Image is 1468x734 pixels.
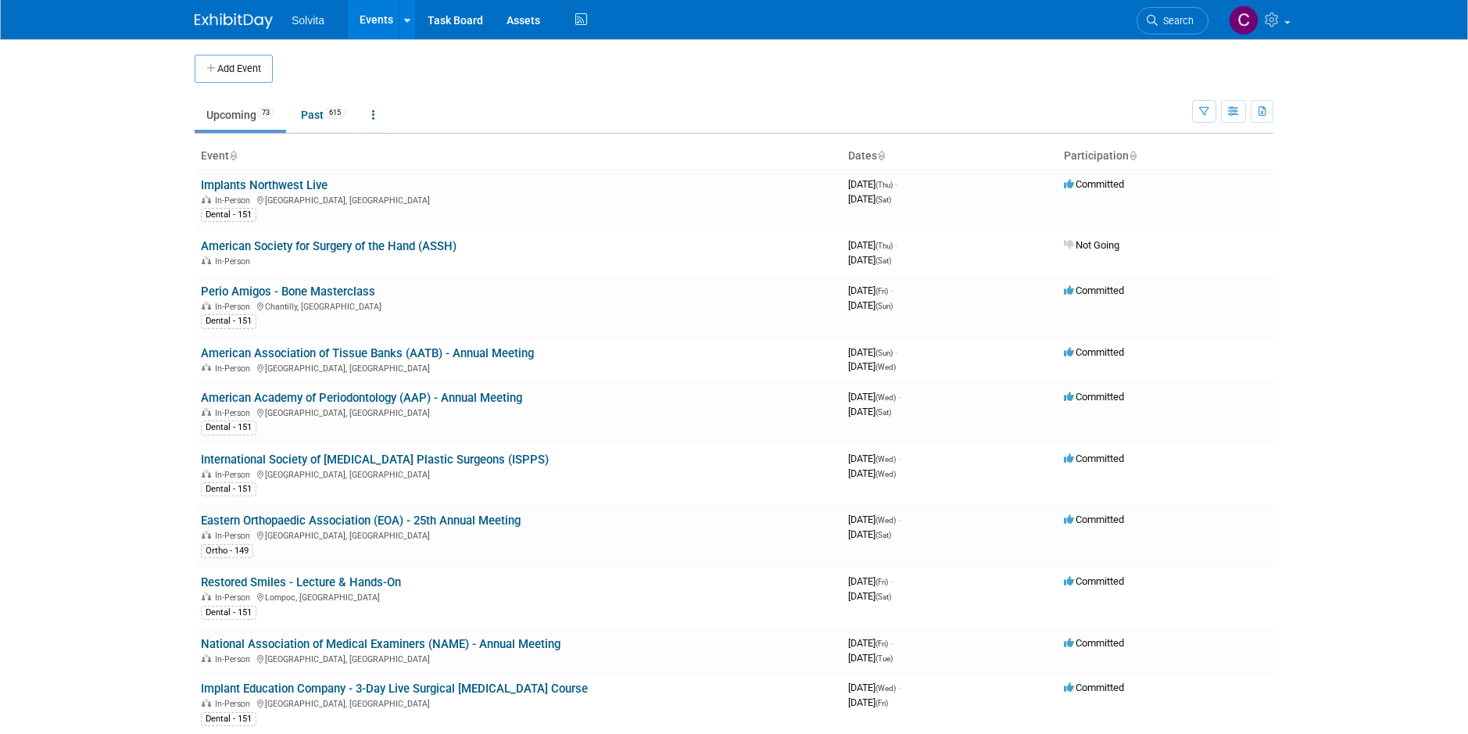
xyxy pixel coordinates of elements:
span: [DATE] [848,590,891,602]
img: In-Person Event [202,470,211,478]
a: Upcoming73 [195,100,286,130]
span: [DATE] [848,299,893,311]
span: (Sat) [875,195,891,204]
div: Dental - 151 [201,314,256,328]
img: In-Person Event [202,593,211,600]
span: - [895,346,897,358]
img: In-Person Event [202,408,211,416]
span: Committed [1064,682,1124,693]
img: In-Person Event [202,654,211,662]
span: Search [1158,15,1194,27]
span: Not Going [1064,239,1119,251]
img: In-Person Event [202,531,211,539]
span: (Fri) [875,639,888,648]
th: Dates [842,143,1058,170]
span: (Wed) [875,470,896,478]
a: Eastern Orthopaedic Association (EOA) - 25th Annual Meeting [201,514,521,528]
span: - [898,391,900,403]
div: Lompoc, [GEOGRAPHIC_DATA] [201,590,836,603]
span: Committed [1064,391,1124,403]
img: In-Person Event [202,363,211,371]
span: In-Person [215,408,255,418]
span: [DATE] [848,453,900,464]
div: [GEOGRAPHIC_DATA], [GEOGRAPHIC_DATA] [201,528,836,541]
span: (Sun) [875,349,893,357]
span: (Wed) [875,516,896,525]
th: Participation [1058,143,1273,170]
span: (Fri) [875,699,888,707]
span: Committed [1064,285,1124,296]
span: Committed [1064,178,1124,190]
div: Chantilly, [GEOGRAPHIC_DATA] [201,299,836,312]
span: In-Person [215,256,255,267]
span: (Thu) [875,181,893,189]
a: Implant Education Company - 3-Day Live Surgical [MEDICAL_DATA] Course [201,682,588,696]
span: [DATE] [848,575,893,587]
span: In-Person [215,470,255,480]
span: [DATE] [848,467,896,479]
span: [DATE] [848,528,891,540]
span: (Thu) [875,242,893,250]
a: Restored Smiles - Lecture & Hands-On [201,575,401,589]
span: - [898,453,900,464]
a: Past615 [289,100,357,130]
span: (Wed) [875,393,896,402]
a: Implants Northwest Live [201,178,328,192]
button: Add Event [195,55,273,83]
span: Committed [1064,637,1124,649]
img: In-Person Event [202,302,211,310]
span: [DATE] [848,285,893,296]
img: In-Person Event [202,195,211,203]
a: International Society of [MEDICAL_DATA] Plastic Surgeons (ISPPS) [201,453,549,467]
span: In-Person [215,699,255,709]
span: - [890,637,893,649]
span: (Sat) [875,593,891,601]
span: (Wed) [875,363,896,371]
th: Event [195,143,842,170]
a: American Association of Tissue Banks (AATB) - Annual Meeting [201,346,534,360]
span: [DATE] [848,178,897,190]
div: Dental - 151 [201,712,256,726]
span: [DATE] [848,346,897,358]
span: In-Person [215,654,255,664]
span: In-Person [215,593,255,603]
span: (Wed) [875,684,896,693]
span: [DATE] [848,193,891,205]
img: Cindy Miller [1229,5,1259,35]
span: - [890,285,893,296]
span: In-Person [215,363,255,374]
a: Sort by Event Name [229,149,237,162]
span: Solvita [292,14,324,27]
span: In-Person [215,195,255,206]
img: In-Person Event [202,699,211,707]
img: ExhibitDay [195,13,273,29]
div: Dental - 151 [201,482,256,496]
span: 615 [324,107,346,119]
span: (Tue) [875,654,893,663]
span: Committed [1064,575,1124,587]
a: National Association of Medical Examiners (NAME) - Annual Meeting [201,637,560,651]
span: [DATE] [848,239,897,251]
a: Search [1137,7,1208,34]
span: [DATE] [848,406,891,417]
span: (Sat) [875,531,891,539]
span: [DATE] [848,682,900,693]
a: Perio Amigos - Bone Masterclass [201,285,375,299]
div: Dental - 151 [201,208,256,222]
span: - [898,514,900,525]
span: [DATE] [848,254,891,266]
div: Dental - 151 [201,606,256,620]
span: Committed [1064,514,1124,525]
span: In-Person [215,302,255,312]
span: (Sat) [875,408,891,417]
span: [DATE] [848,360,896,372]
span: (Fri) [875,287,888,295]
img: In-Person Event [202,256,211,264]
div: [GEOGRAPHIC_DATA], [GEOGRAPHIC_DATA] [201,696,836,709]
a: Sort by Participation Type [1129,149,1137,162]
span: [DATE] [848,391,900,403]
span: - [895,178,897,190]
span: [DATE] [848,696,888,708]
span: 73 [257,107,274,119]
span: In-Person [215,531,255,541]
